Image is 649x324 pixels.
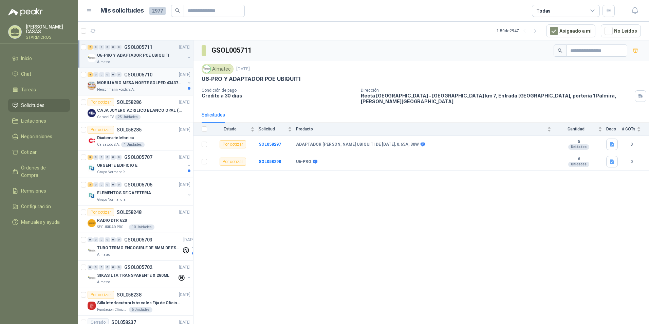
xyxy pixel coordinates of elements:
img: Company Logo [88,219,96,227]
div: 3 [88,155,93,160]
th: Cantidad [555,123,606,136]
a: Tareas [8,83,70,96]
span: Manuales y ayuda [21,218,60,226]
span: 2977 [149,7,166,15]
div: Por cotizar [88,291,114,299]
p: MOBILIARIO MESA NORTE SOLPED 4343782 [97,80,182,86]
p: [DATE] [179,127,190,133]
p: Calzatodo S.A. [97,142,120,147]
p: GSOL005702 [124,265,152,270]
a: Remisiones [8,184,70,197]
span: Licitaciones [21,117,46,125]
a: Configuración [8,200,70,213]
a: Inicio [8,52,70,65]
p: Recta [GEOGRAPHIC_DATA] - [GEOGRAPHIC_DATA] km 7, Entrada [GEOGRAPHIC_DATA], portería 1 Palmira ,... [361,93,632,104]
p: [DATE] [179,154,190,161]
span: Cotizar [21,148,37,156]
p: Almatec [97,59,110,65]
div: 0 [93,265,98,270]
h3: GSOL005711 [211,45,253,56]
span: Cantidad [555,127,597,131]
p: SIKASIL IA TRANSPARENTE X 280ML [97,272,169,279]
div: Solicitudes [202,111,225,119]
p: GSOL005703 [124,237,152,242]
div: 0 [93,155,98,160]
th: # COTs [622,123,649,136]
b: 5 [555,139,602,145]
div: 0 [116,72,122,77]
div: 0 [99,45,104,50]
p: ELEMENTOS DE CAFETERIA [97,190,151,196]
p: U6-PRO Y ADAPTADOR POE UBIQUITI [97,52,169,59]
th: Solicitud [259,123,296,136]
a: Cotizar [8,146,70,159]
div: 0 [116,155,122,160]
div: 0 [99,237,104,242]
div: 0 [111,182,116,187]
img: Company Logo [88,137,96,145]
div: 0 [116,237,122,242]
a: Órdenes de Compra [8,161,70,182]
p: Grupo Normandía [97,169,126,175]
div: 0 [105,155,110,160]
a: 2 0 0 0 0 0 GSOL005711[DATE] Company LogoU6-PRO Y ADAPTADOR POE UBIQUITIAlmatec [88,43,192,65]
div: 0 [99,155,104,160]
h1: Mis solicitudes [100,6,144,16]
div: Unidades [568,144,589,150]
b: 0 [622,159,641,165]
div: 0 [116,45,122,50]
p: Diadema telefonica [97,135,134,141]
div: 6 Unidades [129,307,152,312]
span: Negociaciones [21,133,52,140]
img: Logo peakr [8,8,43,16]
a: Por cotizarSOL058248[DATE] Company LogoRADIO DTR 620SEGURIDAD PROVISER LTDA10 Unidades [78,205,193,233]
p: SEGURIDAD PROVISER LTDA [97,224,128,230]
div: Por cotizar [88,208,114,216]
div: 0 [105,182,110,187]
div: 1 - 50 de 2947 [497,25,541,36]
div: Por cotizar [88,98,114,106]
span: # COTs [622,127,635,131]
b: ADAPTADOR [PERSON_NAME] UBIQUITI DE [DATE], 0.65A, 30W [296,142,419,147]
p: [DATE] [179,99,190,106]
div: Por cotizar [220,140,246,148]
p: SOL058285 [117,127,142,132]
div: 10 Unidades [129,224,154,230]
p: SOL058238 [117,292,142,297]
div: 25 Unidades [115,114,141,120]
div: 0 [99,182,104,187]
div: 0 [99,265,104,270]
a: 0 0 0 0 0 0 GSOL005702[DATE] Company LogoSIKASIL IA TRANSPARENTE X 280MLAlmatec [88,263,192,285]
a: SOL058297 [259,142,281,147]
p: [PERSON_NAME] CASAS [26,24,70,34]
b: 6 [555,157,602,162]
a: 3 0 0 0 0 0 GSOL005705[DATE] Company LogoELEMENTOS DE CAFETERIAGrupo Normandía [88,181,192,202]
p: GSOL005705 [124,182,152,187]
div: 0 [116,182,122,187]
img: Company Logo [88,274,96,282]
img: Company Logo [88,192,96,200]
a: 3 0 0 0 0 0 GSOL005707[DATE] Company LogoURGENTE EDIFICIO EGrupo Normandía [88,153,192,175]
div: Unidades [568,162,589,167]
th: Estado [211,123,259,136]
div: 0 [105,237,110,242]
p: Condición de pago [202,88,355,93]
span: Configuración [21,203,51,210]
p: [DATE] [179,264,190,271]
span: search [175,8,180,13]
span: Órdenes de Compra [21,164,63,179]
p: [DATE] [179,182,190,188]
div: 0 [93,182,98,187]
img: Company Logo [88,247,96,255]
p: TUBO TERMO ENCOGIBLE DE 8MM DE ESPESOR X 5CMS [97,245,182,251]
button: No Leídos [601,24,641,37]
b: 0 [622,141,641,148]
div: 1 Unidades [121,142,145,147]
p: [DATE] [179,292,190,298]
div: Todas [536,7,551,15]
img: Company Logo [88,109,96,117]
p: Crédito a 30 días [202,93,355,98]
p: [DATE] [179,72,190,78]
div: 0 [111,265,116,270]
p: Fleischmann Foods S.A. [97,87,135,92]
